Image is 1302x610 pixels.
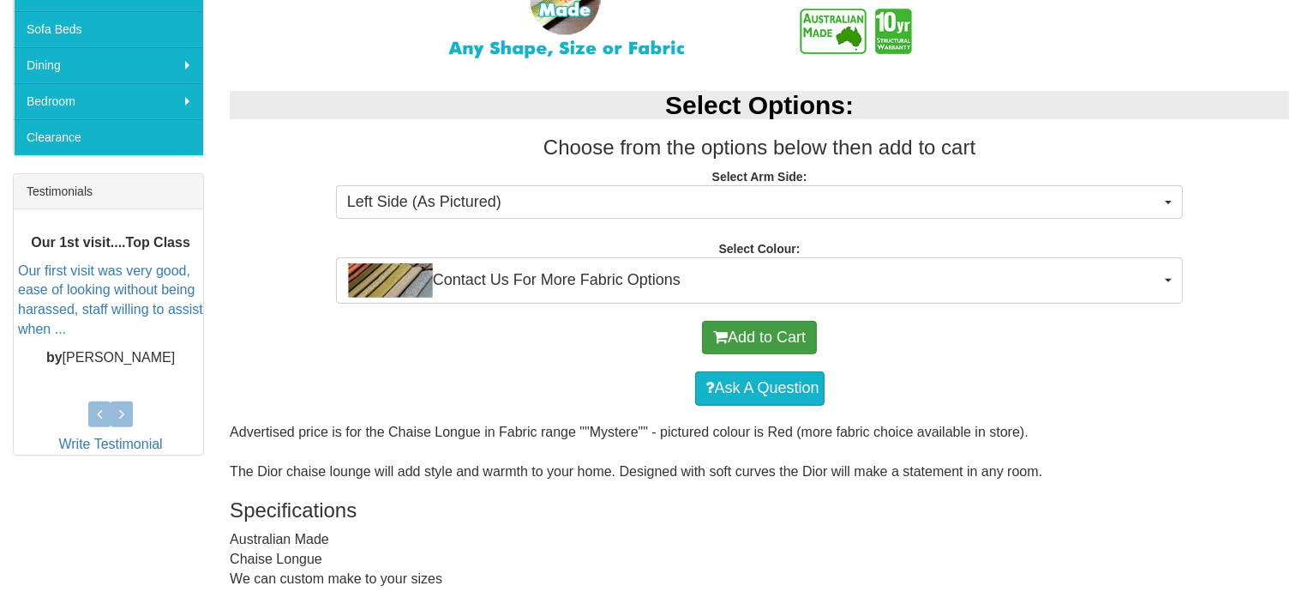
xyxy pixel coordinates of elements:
[18,348,203,368] p: [PERSON_NAME]
[702,321,817,355] button: Add to Cart
[712,170,807,184] strong: Select Arm Side:
[14,11,203,47] a: Sofa Beds
[31,235,190,250] b: Our 1st visit....Top Class
[719,242,801,256] strong: Select Colour:
[347,263,433,298] img: Contact Us For More Fabric Options
[347,263,1161,298] span: Contact Us For More Fabric Options
[46,350,63,365] b: by
[230,499,1289,522] h3: Specifications
[14,83,203,119] a: Bedroom
[58,437,162,451] a: Write Testimonial
[695,371,825,406] a: Ask A Question
[336,257,1184,304] button: Contact Us For More Fabric OptionsContact Us For More Fabric Options
[14,47,203,83] a: Dining
[14,119,203,155] a: Clearance
[665,91,854,119] b: Select Options:
[14,174,203,209] div: Testimonials
[230,136,1289,159] h3: Choose from the options below then add to cart
[347,191,1161,214] span: Left Side (As Pictured)
[336,185,1184,220] button: Left Side (As Pictured)
[18,263,203,337] a: Our first visit was very good, ease of looking without being harassed, staff willing to assist wh...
